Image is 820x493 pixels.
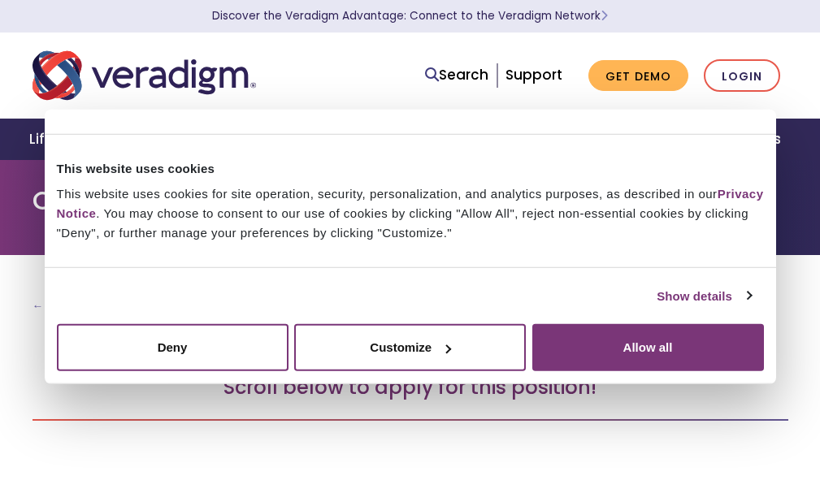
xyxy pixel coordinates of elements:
[425,64,488,86] a: Search
[57,324,289,371] button: Deny
[33,49,256,102] img: Veradigm logo
[33,298,237,314] a: ← Back to Open Positions
[57,158,764,178] div: This website uses cookies
[505,65,562,84] a: Support
[57,184,764,243] div: This website uses cookies for site operation, security, personalization, and analytics purposes, ...
[601,8,608,24] span: Learn More
[33,376,788,400] h3: Scroll below to apply for this position!
[212,8,608,24] a: Discover the Veradigm Advantage: Connect to the Veradigm NetworkLearn More
[532,324,764,371] button: Allow all
[33,330,788,357] h2: Together, let's transform health insightfully
[294,324,526,371] button: Customize
[588,60,688,92] a: Get Demo
[57,187,764,220] a: Privacy Notice
[33,185,788,216] h1: Careers
[704,59,780,93] a: Login
[20,119,135,160] a: Life Sciences
[657,286,751,305] a: Show details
